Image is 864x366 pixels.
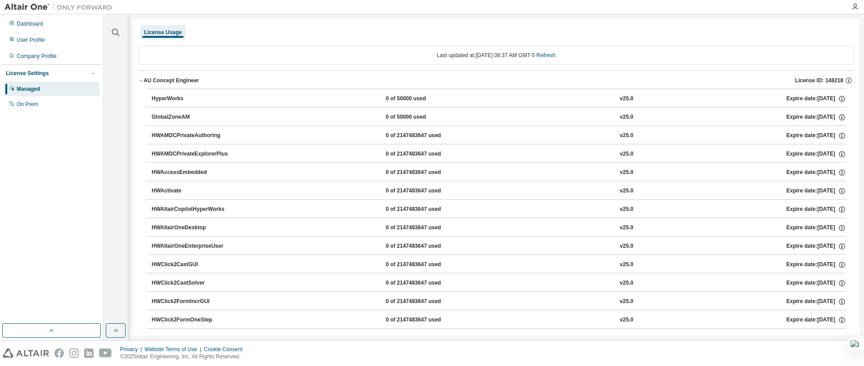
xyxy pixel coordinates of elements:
button: HWClick2FormOneStep0 of 2147483647 usedv25.0Expire date:[DATE] [152,310,846,330]
div: Expire date: [DATE] [787,113,846,121]
div: License Settings [6,70,49,77]
div: HWClick2CastGUI [152,261,233,269]
a: Refresh [536,52,555,58]
div: Expire date: [DATE] [787,335,846,343]
div: License Usage [144,29,182,36]
div: Expire date: [DATE] [787,187,846,195]
img: linkedin.svg [84,348,94,358]
div: v25.0 [620,298,633,306]
div: Expire date: [DATE] [787,316,846,324]
div: v25.0 [620,224,633,232]
div: HWAltairCopilotHyperWorks [152,205,233,214]
span: License ID: 148218 [795,77,843,84]
div: User Profile [17,36,45,44]
button: HWClick2CastSolver0 of 2147483647 usedv25.0Expire date:[DATE] [152,273,846,293]
div: 0 of 2147483647 used [386,335,467,343]
img: Altair One [4,3,117,12]
img: facebook.svg [54,348,64,358]
div: v25.0 [620,113,633,121]
div: HWClick2FormIncrGUI [152,298,233,306]
div: v25.0 [620,261,633,269]
div: Cookie Consent [204,346,247,353]
button: HWAccessEmbedded0 of 2147483647 usedv25.0Expire date:[DATE] [152,163,846,183]
div: Website Terms of Use [144,346,204,353]
img: youtube.svg [99,348,112,358]
div: v25.0 [620,205,633,214]
div: Expire date: [DATE] [787,279,846,287]
div: 0 of 2147483647 used [386,242,467,250]
div: Expire date: [DATE] [787,224,846,232]
div: 0 of 2147483647 used [386,205,467,214]
div: v25.0 [620,169,633,177]
button: HWClick2FormIncrGUI0 of 2147483647 usedv25.0Expire date:[DATE] [152,292,846,312]
div: 0 of 2147483647 used [386,261,467,269]
div: HWAltairOneDesktop [152,224,233,232]
img: instagram.svg [69,348,79,358]
div: Managed [17,85,40,93]
button: HWAMDCPrivateExplorerPlus0 of 2147483647 usedv25.0Expire date:[DATE] [152,144,846,164]
p: © 2025 Altair Engineering, Inc. All Rights Reserved. [120,353,248,361]
div: Company Profile [17,53,57,60]
div: HWClick2FormOneStep [152,316,233,324]
div: 0 of 2147483647 used [386,132,467,140]
button: AU Concept EngineerLicense ID: 148218 [138,71,854,90]
div: 0 of 2147483647 used [386,316,467,324]
img: altair_logo.svg [3,348,49,358]
div: GlobalZoneAM [152,113,233,121]
div: v25.0 [620,187,633,195]
button: HWAltairCopilotHyperWorks0 of 2147483647 usedv25.0Expire date:[DATE] [152,200,846,219]
div: v25.0 [620,132,633,140]
div: HWClick2MoldGUI [152,335,233,343]
div: 0 of 2147483647 used [386,150,467,158]
div: Expire date: [DATE] [787,242,846,250]
div: v25.0 [620,95,633,103]
div: HWClick2CastSolver [152,279,233,287]
div: v25.0 [620,279,633,287]
div: On Prem [17,101,38,108]
div: 0 of 2147483647 used [386,224,467,232]
button: HWClick2MoldGUI0 of 2147483647 usedv25.0Expire date:[DATE] [152,329,846,348]
div: HyperWorks [152,95,233,103]
div: Dashboard [17,20,43,27]
div: 0 of 50000 used [386,95,467,103]
div: v25.0 [620,242,633,250]
div: Last updated at: [DATE] 08:37 AM GMT-5 [138,46,854,65]
div: Expire date: [DATE] [787,205,846,214]
div: 0 of 50000 used [386,113,467,121]
div: Expire date: [DATE] [787,132,846,140]
div: 0 of 2147483647 used [386,169,467,177]
div: 0 of 2147483647 used [386,298,467,306]
div: Expire date: [DATE] [787,150,846,158]
button: HWClick2CastGUI0 of 2147483647 usedv25.0Expire date:[DATE] [152,255,846,275]
div: HWAMDCPrivateExplorerPlus [152,150,233,158]
div: v25.0 [620,335,633,343]
div: v25.0 [620,316,633,324]
button: HWActivate0 of 2147483647 usedv25.0Expire date:[DATE] [152,181,846,201]
div: HWAccessEmbedded [152,169,233,177]
button: HWAMDCPrivateAuthoring0 of 2147483647 usedv25.0Expire date:[DATE] [152,126,846,146]
div: 0 of 2147483647 used [386,279,467,287]
div: Expire date: [DATE] [787,95,846,103]
button: HWAltairOneDesktop0 of 2147483647 usedv25.0Expire date:[DATE] [152,218,846,238]
div: v25.0 [620,150,633,158]
div: AU Concept Engineer [144,77,199,84]
button: HyperWorks0 of 50000 usedv25.0Expire date:[DATE] [152,89,846,109]
div: HWActivate [152,187,233,195]
div: HWAMDCPrivateAuthoring [152,132,233,140]
div: HWAltairOneEnterpriseUser [152,242,233,250]
button: HWAltairOneEnterpriseUser0 of 2147483647 usedv25.0Expire date:[DATE] [152,237,846,256]
div: Expire date: [DATE] [787,169,846,177]
div: Expire date: [DATE] [787,261,846,269]
button: GlobalZoneAM0 of 50000 usedv25.0Expire date:[DATE] [152,107,846,127]
div: 0 of 2147483647 used [386,187,467,195]
div: Expire date: [DATE] [787,298,846,306]
div: Privacy [120,346,144,353]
